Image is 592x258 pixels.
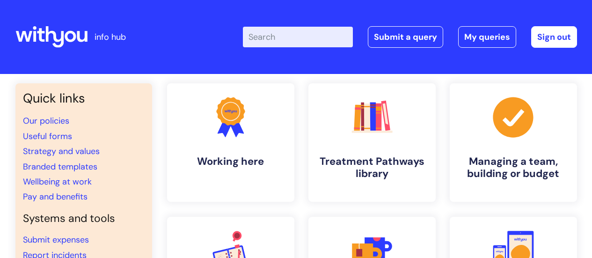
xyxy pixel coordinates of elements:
h4: Working here [175,155,287,168]
a: Submit expenses [23,234,89,245]
h4: Systems and tools [23,212,145,225]
a: Strategy and values [23,146,100,157]
a: Useful forms [23,131,72,142]
a: Working here [167,83,294,202]
p: info hub [95,29,126,44]
h4: Managing a team, building or budget [457,155,570,180]
div: | - [243,26,577,48]
a: Pay and benefits [23,191,88,202]
a: Our policies [23,115,69,126]
a: Sign out [531,26,577,48]
input: Search [243,27,353,47]
a: Branded templates [23,161,97,172]
a: Treatment Pathways library [308,83,436,202]
a: My queries [458,26,516,48]
a: Submit a query [368,26,443,48]
a: Wellbeing at work [23,176,92,187]
a: Managing a team, building or budget [450,83,577,202]
h3: Quick links [23,91,145,106]
h4: Treatment Pathways library [316,155,428,180]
